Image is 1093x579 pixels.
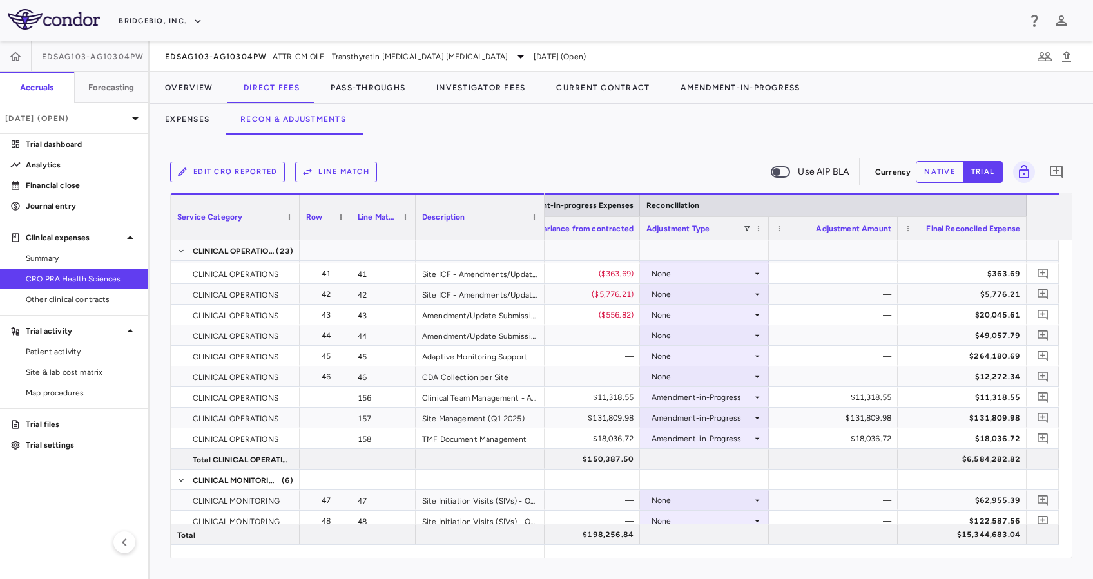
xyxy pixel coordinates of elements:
span: CLINICAL OPERATIONS [193,285,278,305]
button: Pass-Throughs [315,72,421,103]
button: Add comment [1034,430,1052,447]
div: $131,809.98 [523,408,634,428]
span: Variance from contracted [537,224,634,233]
div: — [523,325,634,346]
span: CLINICAL MONITORING [193,511,280,532]
span: CLINICAL MONITORING [193,491,280,511]
span: CLINICAL OPERATIONS [193,264,278,285]
div: Site ICF - Amendments/Update - Major [416,284,545,304]
p: Trial settings [26,439,138,451]
button: Expenses [150,104,225,135]
div: — [780,511,891,531]
span: Lock grid [1008,161,1035,183]
span: Amendment-in-progress Expenses [505,201,634,210]
span: EDSAG103-AG10304PW [165,52,267,62]
div: None [652,284,752,305]
span: Line Match [358,213,398,222]
p: Trial files [26,419,138,430]
span: Site & lab cost matrix [26,366,138,378]
button: Add comment [1034,244,1052,261]
div: 43 [351,305,416,325]
div: None [652,490,752,511]
div: None [652,346,752,366]
span: CLINICAL OPERATIONS [193,388,278,408]
div: $122,587.56 [909,511,1020,531]
div: — [780,263,891,284]
div: Amendment/Update Submission - IRB/LEC - Major [416,325,545,345]
h6: Forecasting [88,82,135,93]
span: CLINICAL OPERATIONS [193,367,278,388]
div: — [523,346,634,366]
svg: Add comment [1037,329,1049,341]
span: CLINICAL OPERATIONS [193,305,278,326]
button: Add comment [1045,161,1067,183]
div: $5,776.21 [909,284,1020,305]
p: Trial activity [26,325,122,337]
svg: Add comment [1037,432,1049,444]
svg: Add comment [1049,164,1064,180]
div: ($556.82) [523,305,634,325]
button: Edit CRO reported [170,162,285,182]
svg: Add comment [1037,288,1049,300]
span: (23) [276,241,293,261]
div: $131,809.98 [909,408,1020,428]
div: 41 [311,263,345,284]
div: TMF Document Management [416,428,545,448]
button: Overview [150,72,228,103]
div: $20,045.61 [909,305,1020,325]
button: BridgeBio, Inc. [119,11,202,32]
svg: Add comment [1037,494,1049,506]
button: Add comment [1034,368,1052,385]
span: Patient activity [26,346,138,357]
div: Site Management (Q1 2025) [416,408,545,428]
span: EDSAG103-AG10304PW [42,52,144,62]
div: $12,272.34 [909,366,1020,387]
span: (6) [282,470,293,491]
div: ($363.69) [523,263,634,284]
div: $198,256.84 [523,524,634,545]
div: 47 [351,490,416,510]
span: Row [306,213,322,222]
div: ($5,776.21) [523,284,634,305]
div: — [523,490,634,511]
button: Add comment [1034,491,1052,509]
p: Analytics [26,159,138,171]
p: Financial close [26,180,138,191]
button: Line Match [295,162,377,182]
button: Amendment-In-Progress [665,72,815,103]
div: — [780,346,891,366]
span: Use AIP BLA [798,165,849,179]
button: Recon & Adjustments [225,104,362,135]
span: ATTR-CM OLE - Transthyretin [MEDICAL_DATA] [MEDICAL_DATA] [273,51,508,62]
p: Clinical expenses [26,232,122,243]
span: Adjustment Type [646,224,710,233]
div: None [652,305,752,325]
button: Add comment [1034,388,1052,406]
span: CLINICAL OPERATIONS [193,408,278,429]
svg: Add comment [1037,515,1049,527]
div: 43 [311,305,345,325]
button: Add comment [1034,409,1052,426]
div: $6,584,282.82 [909,449,1020,470]
div: Site Initiation Visits (SIVs) - Onsite with Travel [416,511,545,531]
div: $363.69 [909,263,1020,284]
button: Add comment [1034,347,1052,365]
div: — [780,305,891,325]
svg: Add comment [1037,391,1049,403]
span: CLINICAL OPERATIONS [193,326,278,346]
span: Other clinical contracts [26,294,138,305]
div: None [652,511,752,531]
span: Total CLINICAL OPERATIONS [193,450,292,470]
span: Adjustment Amount [816,224,891,233]
img: logo-full-SnFGN8VE.png [8,9,100,30]
div: 158 [351,428,416,448]
div: $264,180.69 [909,346,1020,366]
div: 48 [311,511,345,531]
div: 156 [351,387,416,407]
div: $15,344,683.04 [909,524,1020,545]
span: CLINICAL OPERATIONS [193,429,278,450]
div: Amendment-in-Progress [652,387,752,408]
svg: Add comment [1037,350,1049,362]
span: Description [422,213,465,222]
button: native [916,161,963,183]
